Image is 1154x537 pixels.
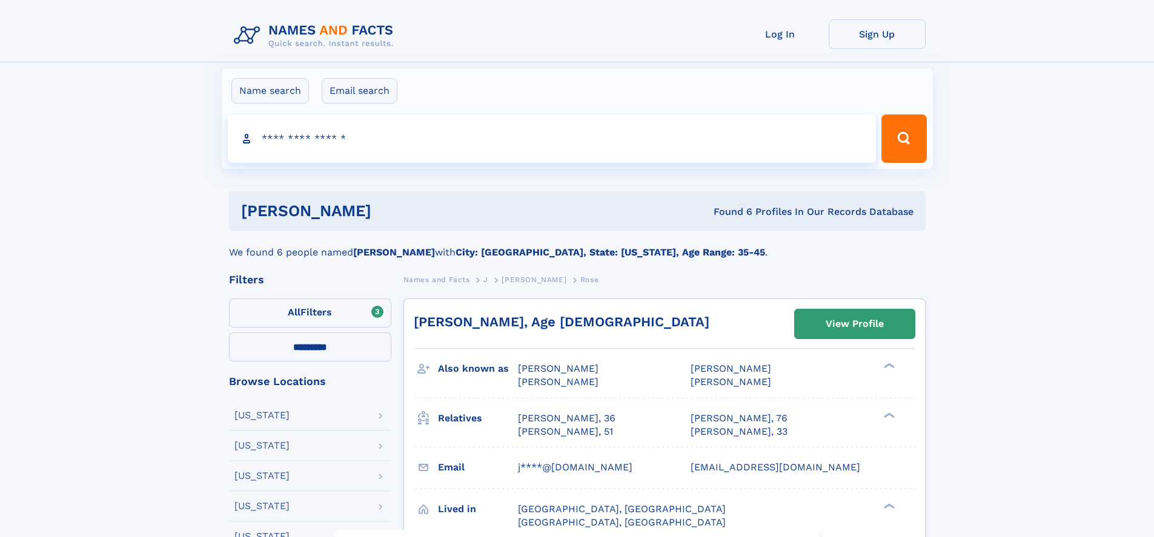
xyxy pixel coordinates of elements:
[229,274,391,285] div: Filters
[518,425,613,438] a: [PERSON_NAME], 51
[229,376,391,387] div: Browse Locations
[691,425,788,438] a: [PERSON_NAME], 33
[288,306,300,318] span: All
[456,246,765,258] b: City: [GEOGRAPHIC_DATA], State: [US_STATE], Age Range: 35-45
[826,310,884,338] div: View Profile
[229,19,403,52] img: Logo Names and Facts
[322,78,397,104] label: Email search
[518,516,726,528] span: [GEOGRAPHIC_DATA], [GEOGRAPHIC_DATA]
[732,19,829,49] a: Log In
[438,358,518,379] h3: Also known as
[414,314,709,329] a: [PERSON_NAME], Age [DEMOGRAPHIC_DATA]
[403,272,470,287] a: Names and Facts
[881,411,895,419] div: ❯
[234,441,290,450] div: [US_STATE]
[518,363,599,374] span: [PERSON_NAME]
[542,205,914,219] div: Found 6 Profiles In Our Records Database
[691,461,860,473] span: [EMAIL_ADDRESS][DOMAIN_NAME]
[881,114,926,163] button: Search Button
[438,457,518,478] h3: Email
[231,78,309,104] label: Name search
[483,275,488,284] span: J
[502,272,566,287] a: [PERSON_NAME]
[518,503,726,515] span: [GEOGRAPHIC_DATA], [GEOGRAPHIC_DATA]
[518,376,599,387] span: [PERSON_NAME]
[353,246,435,258] b: [PERSON_NAME]
[691,376,771,387] span: [PERSON_NAME]
[234,471,290,481] div: [US_STATE]
[229,298,391,328] label: Filters
[438,499,518,519] h3: Lived in
[881,362,895,370] div: ❯
[795,309,915,338] a: View Profile
[580,275,599,284] span: Rose
[438,408,518,429] h3: Relatives
[228,114,877,163] input: search input
[518,412,615,425] a: [PERSON_NAME], 36
[691,412,788,425] a: [PERSON_NAME], 76
[502,275,566,284] span: [PERSON_NAME]
[241,203,543,219] h1: [PERSON_NAME]
[881,502,895,510] div: ❯
[483,272,488,287] a: J
[829,19,926,49] a: Sign Up
[691,363,771,374] span: [PERSON_NAME]
[234,410,290,420] div: [US_STATE]
[234,501,290,511] div: [US_STATE]
[229,231,926,260] div: We found 6 people named with .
